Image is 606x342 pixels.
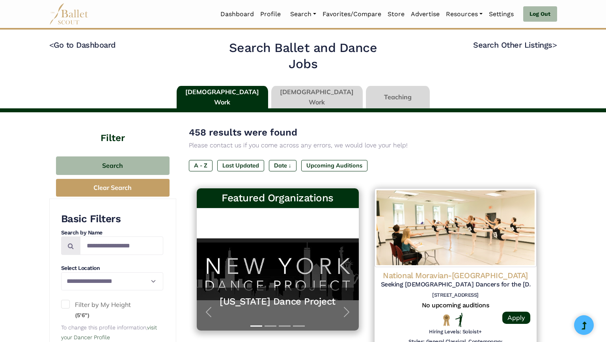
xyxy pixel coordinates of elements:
h5: Seeking [DEMOGRAPHIC_DATA] Dancers for the [DATE]-[DATE] Season [381,281,530,289]
h3: Basic Filters [61,212,163,226]
li: [DEMOGRAPHIC_DATA] Work [270,86,364,109]
a: Search [287,6,319,22]
a: Settings [486,6,517,22]
p: Please contact us if you come across any errors, we would love your help! [189,140,544,151]
label: A - Z [189,160,213,171]
li: Teaching [364,86,431,109]
a: Apply [502,312,530,324]
label: Upcoming Auditions [301,160,367,171]
h6: Hiring Levels: Soloist+ [429,329,482,335]
a: <Go to Dashboard [49,40,116,50]
button: Slide 1 [250,322,262,331]
img: Flat [455,313,462,327]
li: [DEMOGRAPHIC_DATA] Work [175,86,270,109]
label: Date ↓ [269,160,296,171]
h6: [STREET_ADDRESS] [381,292,530,299]
img: National [442,314,451,326]
h4: Filter [49,112,176,145]
h4: Search by Name [61,229,163,237]
img: Logo [375,188,537,267]
button: Slide 4 [293,322,305,331]
a: Profile [257,6,284,22]
button: Slide 3 [279,322,291,331]
a: [US_STATE] Dance Project [205,296,351,308]
span: 458 results were found [189,127,297,138]
a: Resources [443,6,486,22]
h5: No upcoming auditions [381,301,530,310]
input: Search by names... [80,236,163,255]
a: Dashboard [217,6,257,22]
a: Search Other Listings> [473,40,557,50]
a: Advertise [408,6,443,22]
code: < [49,40,54,50]
h4: Select Location [61,264,163,272]
label: Filter by My Height [61,300,163,320]
a: Log Out [523,6,557,22]
code: > [552,40,557,50]
small: (5'6") [75,312,90,319]
small: To change this profile information, [61,324,157,341]
label: Last Updated [217,160,264,171]
a: Store [384,6,408,22]
a: Favorites/Compare [319,6,384,22]
h2: Search Ballet and Dance Jobs [214,40,392,72]
button: Slide 2 [265,322,276,331]
a: visit your Dancer Profile [61,324,157,341]
h4: National Moravian-[GEOGRAPHIC_DATA] [381,270,530,281]
button: Search [56,156,170,175]
h3: Featured Organizations [203,191,352,205]
button: Clear Search [56,179,170,197]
